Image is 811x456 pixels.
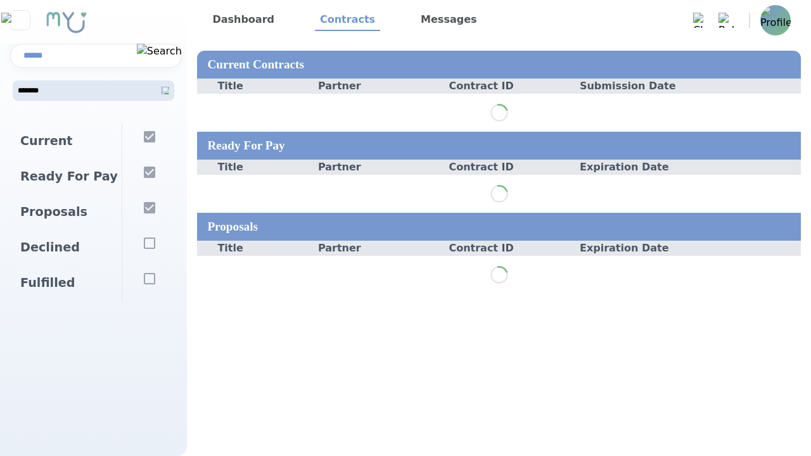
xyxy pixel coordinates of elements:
[197,51,801,79] div: Current Contracts
[559,160,680,175] div: Expiration Date
[438,79,559,94] div: Contract ID
[693,13,708,28] img: Chat
[10,265,122,301] div: Fulfilled
[559,79,680,94] div: Submission Date
[416,9,482,31] a: Messages
[559,241,680,256] div: Expiration Date
[315,9,380,31] a: Contracts
[10,194,122,230] div: Proposals
[197,160,318,175] div: Title
[438,241,559,256] div: Contract ID
[197,213,801,241] div: Proposals
[10,159,122,194] div: Ready For Pay
[438,160,559,175] div: Contract ID
[207,9,279,31] a: Dashboard
[318,79,439,94] div: Partner
[197,132,801,160] div: Ready For Pay
[318,241,439,256] div: Partner
[760,5,791,35] img: Profile
[318,160,439,175] div: Partner
[197,241,318,256] div: Title
[10,123,122,159] div: Current
[10,230,122,265] div: Declined
[1,13,39,28] img: Close sidebar
[718,13,734,28] img: Bell
[197,79,318,94] div: Title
